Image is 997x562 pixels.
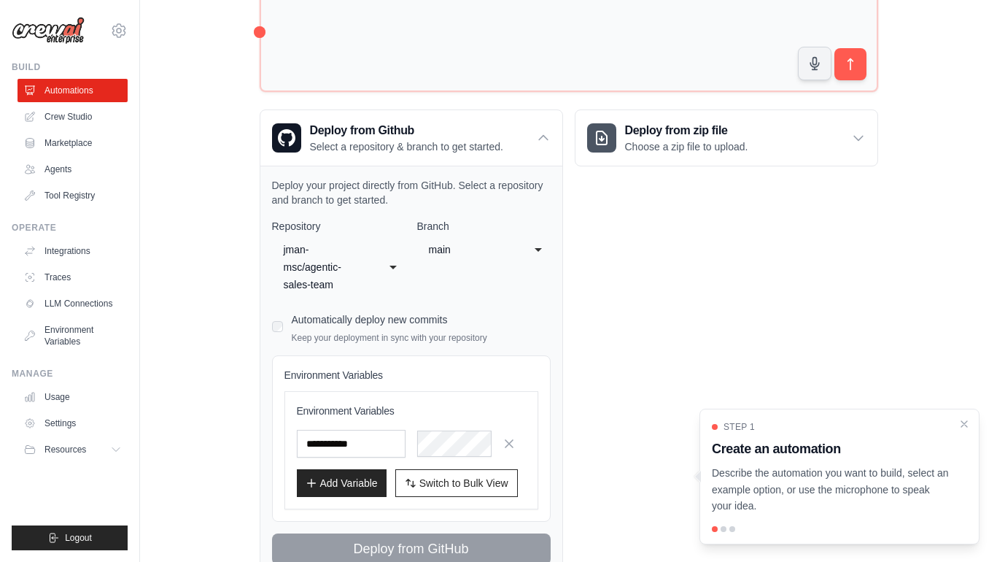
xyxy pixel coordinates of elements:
span: Logout [65,532,92,544]
label: Repository [272,219,406,234]
label: Branch [417,219,551,234]
p: Select a repository & branch to get started. [310,139,503,154]
a: Environment Variables [18,318,128,353]
button: Switch to Bulk View [395,469,518,497]
a: Traces [18,266,128,289]
a: Agents [18,158,128,181]
div: jman-msc/agentic-sales-team [284,241,365,293]
p: Describe the automation you want to build, select an example option, or use the microphone to spe... [712,465,950,515]
a: Automations [18,79,128,102]
a: Tool Registry [18,184,128,207]
div: Operate [12,222,128,234]
p: Choose a zip file to upload. [625,139,748,154]
button: Close walkthrough [958,418,970,430]
a: Crew Studio [18,105,128,128]
p: Deploy your project directly from GitHub. Select a repository and branch to get started. [272,178,551,207]
h3: Deploy from Github [310,122,503,139]
span: Step 1 [723,421,755,433]
h3: Environment Variables [297,404,526,418]
button: Add Variable [297,469,387,497]
span: Resources [44,444,86,455]
a: LLM Connections [18,292,128,315]
a: Settings [18,412,128,435]
a: Marketplace [18,131,128,155]
h3: Create an automation [712,439,950,459]
iframe: Chat Widget [924,492,997,562]
p: Keep your deployment in sync with your repository [292,332,487,344]
button: Logout [12,526,128,550]
div: Build [12,61,128,73]
h4: Environment Variables [284,368,538,382]
button: Resources [18,438,128,461]
span: Switch to Bulk View [419,476,508,490]
label: Automatically deploy new commits [292,314,448,326]
a: Integrations [18,239,128,263]
a: Usage [18,385,128,409]
div: main [429,241,510,258]
h3: Deploy from zip file [625,122,748,139]
div: Manage [12,368,128,380]
img: Logo [12,17,85,45]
